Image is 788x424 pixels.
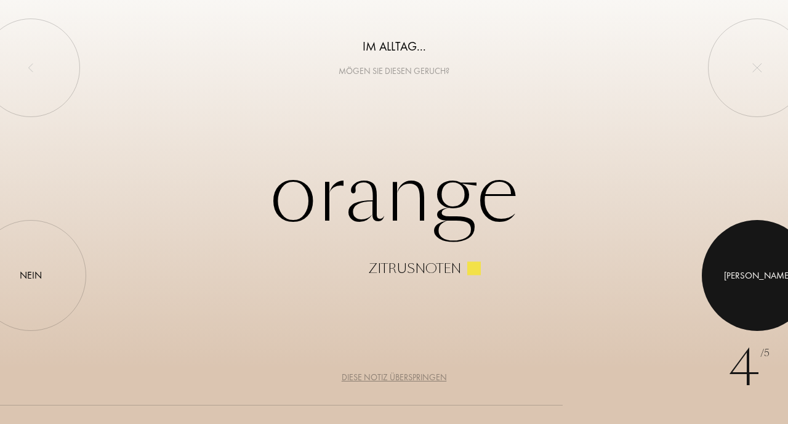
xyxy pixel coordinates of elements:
[342,371,447,384] div: Diese Notiz überspringen
[760,346,770,361] span: /5
[728,332,770,406] div: 4
[79,149,709,275] div: Orange
[26,63,36,73] img: left_onboard.svg
[752,63,762,73] img: quit_onboard.svg
[20,268,42,283] div: Nein
[369,262,461,275] div: Zitrusnoten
